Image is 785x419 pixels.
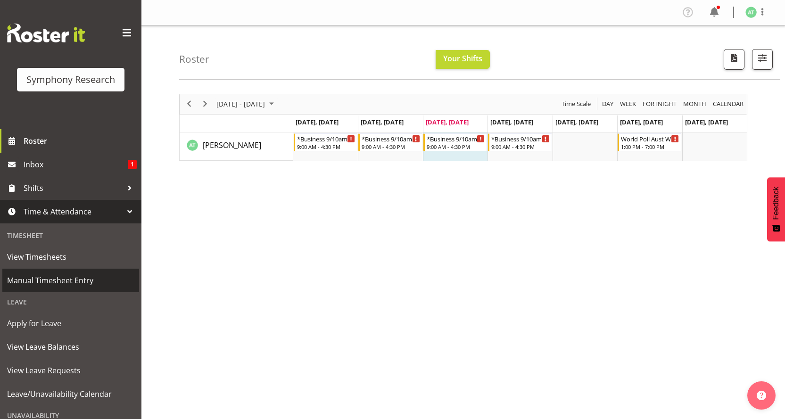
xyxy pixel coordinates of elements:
button: Fortnight [641,98,678,110]
a: View Leave Requests [2,359,139,382]
span: Apply for Leave [7,316,134,330]
span: [DATE], [DATE] [620,118,663,126]
span: Time Scale [561,98,592,110]
a: Leave/Unavailability Calendar [2,382,139,406]
button: Time Scale [560,98,593,110]
table: Timeline Week of October 1, 2025 [293,132,747,161]
div: World Poll Aust Wkend [621,134,679,143]
div: 9:00 AM - 4:30 PM [427,143,485,150]
span: 1 [128,160,137,169]
div: next period [197,94,213,114]
div: 9:00 AM - 4:30 PM [491,143,549,150]
div: Angela Tunnicliffe"s event - *Business 9/10am ~ 4:30pm Begin From Thursday, October 2, 2025 at 9:... [488,133,552,151]
span: [DATE], [DATE] [296,118,339,126]
div: Leave [2,292,139,312]
span: calendar [712,98,744,110]
span: [DATE], [DATE] [426,118,469,126]
h4: Roster [179,54,209,65]
button: Timeline Month [682,98,708,110]
button: Timeline Week [619,98,638,110]
span: Time & Attendance [24,205,123,219]
div: Timeline Week of October 1, 2025 [179,94,747,161]
span: [PERSON_NAME] [203,140,261,150]
span: Inbox [24,157,128,172]
span: Feedback [772,187,780,220]
span: [DATE] - [DATE] [215,98,266,110]
span: Roster [24,134,137,148]
span: Day [601,98,614,110]
div: 1:00 PM - 7:00 PM [621,143,679,150]
span: Manual Timesheet Entry [7,273,134,288]
button: Timeline Day [601,98,615,110]
button: Month [711,98,745,110]
a: View Leave Balances [2,335,139,359]
div: Angela Tunnicliffe"s event - *Business 9/10am ~ 4:30pm Begin From Tuesday, September 30, 2025 at ... [358,133,422,151]
div: *Business 9/10am ~ 4:30pm [427,134,485,143]
span: Leave/Unavailability Calendar [7,387,134,401]
button: October 2025 [215,98,278,110]
span: [DATE], [DATE] [555,118,598,126]
a: Manual Timesheet Entry [2,269,139,292]
span: Month [682,98,707,110]
div: 9:00 AM - 4:30 PM [362,143,420,150]
span: View Leave Requests [7,363,134,378]
div: Timesheet [2,226,139,245]
span: [DATE], [DATE] [490,118,533,126]
span: Week [619,98,637,110]
span: Your Shifts [443,53,482,64]
span: View Leave Balances [7,340,134,354]
div: Angela Tunnicliffe"s event - World Poll Aust Wkend Begin From Saturday, October 4, 2025 at 1:00:0... [618,133,681,151]
button: Download a PDF of the roster according to the set date range. [724,49,744,70]
td: Angela Tunnicliffe resource [180,132,293,161]
span: View Timesheets [7,250,134,264]
img: help-xxl-2.png [757,391,766,400]
span: [DATE], [DATE] [361,118,404,126]
button: Next [199,98,212,110]
button: Feedback - Show survey [767,177,785,241]
img: Rosterit website logo [7,24,85,42]
span: Shifts [24,181,123,195]
a: Apply for Leave [2,312,139,335]
div: Angela Tunnicliffe"s event - *Business 9/10am ~ 4:30pm Begin From Wednesday, October 1, 2025 at 9... [423,133,487,151]
div: *Business 9/10am ~ 4:30pm [491,134,549,143]
div: *Business 9/10am ~ 4:30pm [297,134,355,143]
div: *Business 9/10am ~ 4:30pm [362,134,420,143]
div: Angela Tunnicliffe"s event - *Business 9/10am ~ 4:30pm Begin From Monday, September 29, 2025 at 9... [294,133,357,151]
a: [PERSON_NAME] [203,140,261,151]
a: View Timesheets [2,245,139,269]
div: previous period [181,94,197,114]
div: Symphony Research [26,73,115,87]
div: 9:00 AM - 4:30 PM [297,143,355,150]
img: angela-tunnicliffe1838.jpg [745,7,757,18]
button: Your Shifts [436,50,490,69]
div: Sep 29 - Oct 05, 2025 [213,94,280,114]
span: Fortnight [642,98,678,110]
button: Filter Shifts [752,49,773,70]
button: Previous [183,98,196,110]
span: [DATE], [DATE] [685,118,728,126]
